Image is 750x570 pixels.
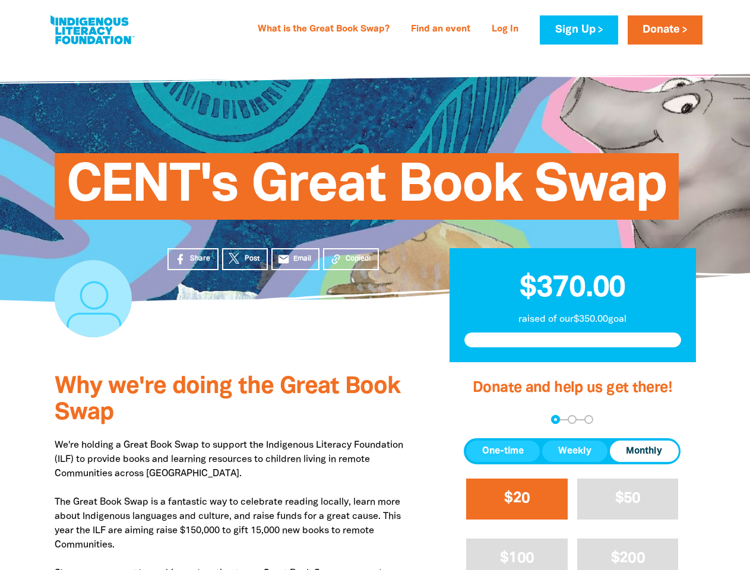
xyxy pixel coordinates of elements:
[245,254,260,264] span: Post
[67,162,667,220] span: CENT's Great Book Swap
[542,441,607,462] button: Weekly
[485,20,526,39] a: Log In
[323,248,379,270] button: Copied!
[466,441,540,462] button: One-time
[222,248,268,270] a: Post
[464,438,681,464] div: Donation frequency
[551,415,560,424] button: Navigate to step 1 of 3 to enter your donation amount
[500,552,534,565] span: $100
[482,444,524,458] span: One-time
[277,253,290,265] i: email
[466,479,568,520] button: $20
[610,441,678,462] button: Monthly
[568,415,577,424] button: Navigate to step 2 of 3 to enter your details
[628,15,702,45] a: Donate
[520,275,625,302] span: $370.00
[404,20,477,39] a: Find an event
[540,15,618,45] a: Sign Up
[271,248,320,270] a: emailEmail
[504,492,530,505] span: $20
[251,20,397,39] a: What is the Great Book Swap?
[473,381,672,395] span: Donate and help us get there!
[615,492,641,505] span: $50
[464,312,681,327] p: raised of our $350.00 goal
[626,444,662,458] span: Monthly
[611,552,645,565] span: $200
[55,376,400,424] span: Why we're doing the Great Book Swap
[167,248,219,270] a: Share
[584,415,593,424] button: Navigate to step 3 of 3 to enter your payment details
[346,254,371,264] span: Copied!
[558,444,591,458] span: Weekly
[577,479,679,520] button: $50
[293,254,311,264] span: Email
[190,254,210,264] span: Share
